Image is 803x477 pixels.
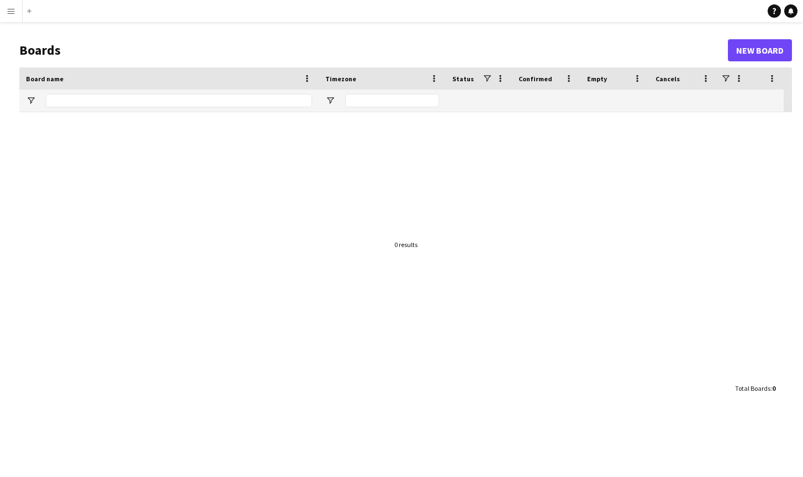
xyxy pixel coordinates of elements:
[452,75,474,83] span: Status
[325,75,356,83] span: Timezone
[728,39,792,61] a: New Board
[394,240,418,249] div: 0 results
[325,96,335,106] button: Open Filter Menu
[587,75,607,83] span: Empty
[26,75,64,83] span: Board name
[46,94,312,107] input: Board name Filter Input
[26,96,36,106] button: Open Filter Menu
[19,42,728,59] h1: Boards
[735,378,775,399] div: :
[345,94,439,107] input: Timezone Filter Input
[772,384,775,392] span: 0
[735,384,770,392] span: Total Boards
[656,75,680,83] span: Cancels
[519,75,552,83] span: Confirmed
